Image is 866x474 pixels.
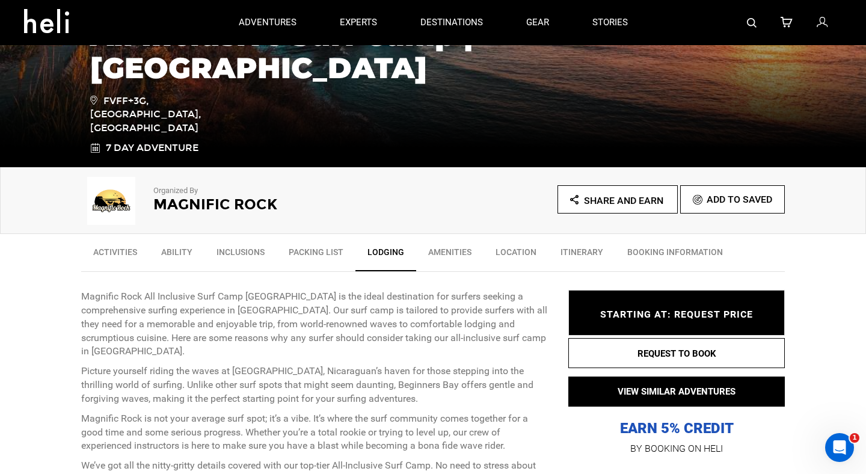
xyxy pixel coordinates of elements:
a: BOOKING INFORMATION [615,240,735,270]
span: Share and Earn [584,195,663,206]
img: search-bar-icon.svg [747,18,757,28]
p: Picture yourself riding the waves at [GEOGRAPHIC_DATA], Nicaraguan’s haven for those stepping int... [81,365,550,406]
p: experts [340,16,377,29]
a: Ability [149,240,204,270]
p: Organized By [153,185,400,197]
button: REQUEST TO BOOK [568,338,785,368]
a: Location [484,240,548,270]
a: Itinerary [548,240,615,270]
iframe: Intercom live chat [825,433,854,462]
a: Lodging [355,240,416,271]
span: 7 Day Adventure [106,141,198,155]
span: 1 [850,433,859,443]
p: EARN 5% CREDIT [568,299,785,438]
p: destinations [420,16,483,29]
a: Amenities [416,240,484,270]
h2: Magnific Rock [153,197,400,212]
span: Add To Saved [707,194,772,205]
a: Packing List [277,240,355,270]
a: Inclusions [204,240,277,270]
p: adventures [239,16,296,29]
a: Activities [81,240,149,270]
p: BY BOOKING ON HELI [568,440,785,457]
p: Magnific Rock All Inclusive Surf Camp [GEOGRAPHIC_DATA] is the ideal destination for surfers seek... [81,290,550,359]
span: FVFF+3G, [GEOGRAPHIC_DATA], [GEOGRAPHIC_DATA] [90,93,262,136]
h1: All Inclusive Surf Camp | [GEOGRAPHIC_DATA] [90,19,776,84]
span: STARTING AT: REQUEST PRICE [600,309,753,320]
img: 0cbeeae00041f899ae79c1b67528f5dc.png [81,177,141,225]
button: VIEW SIMILAR ADVENTURES [568,377,785,407]
p: Magnific Rock is not your average surf spot; it’s a vibe. It’s where the surf community comes tog... [81,412,550,454]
